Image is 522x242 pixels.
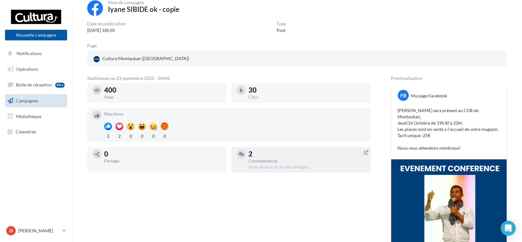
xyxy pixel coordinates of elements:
div: Commentaires [248,159,366,163]
p: [PERSON_NAME] [18,228,60,234]
a: Médiathèque [4,110,68,123]
div: Issus du post et de ses partages [248,164,366,170]
div: Réactions [104,112,366,116]
div: 0 [161,132,168,139]
span: Notifications [17,51,42,56]
div: Page [87,44,102,48]
span: JS [9,228,13,234]
span: Boîte de réception [16,82,52,87]
div: Cultura Montauban ([GEOGRAPHIC_DATA]) [92,54,190,64]
a: JS [PERSON_NAME] [5,225,67,237]
span: Calendrier [16,129,37,134]
div: 30 [248,87,366,94]
span: Médiathèque [16,113,41,119]
span: Opérations [16,66,38,72]
a: Cultura Montauban ([GEOGRAPHIC_DATA]) [92,54,229,64]
div: 0 [138,132,146,139]
a: Opérations [4,63,68,76]
div: [DATE] 18h10 [87,27,125,33]
div: 400 [104,87,221,94]
div: Clics [248,95,366,99]
div: 2 [115,132,123,139]
div: 2 [104,132,112,139]
div: 0 [149,132,157,139]
div: Vues [104,95,221,99]
button: Nouvelle campagne [5,30,67,40]
div: 99+ [55,83,65,88]
div: Partage [104,159,221,163]
div: 0 [127,132,135,139]
div: Prévisualisation [391,76,507,80]
div: Open Intercom Messenger [501,221,516,236]
div: 2 [248,151,366,157]
div: Post [277,27,286,33]
span: Campagnes [16,98,38,103]
a: Campagnes [4,94,68,107]
div: Statistiques au 23 septembre 2025 - 16h42 [87,76,371,80]
div: Iyane SIBIDE ok - copie [108,6,179,13]
div: FB [398,90,409,101]
p: [PERSON_NAME] sera présent au CGR de Montauban, Jeudi16 Octobre de 19h30 à 22H. Les places sont e... [397,107,500,151]
div: 0 [104,151,221,157]
div: Nom de campagne [108,0,179,5]
div: Ma page Facebook [411,93,447,99]
button: Notifications [4,47,66,60]
div: Type [277,22,286,26]
div: Date de publication [87,22,125,26]
a: Boîte de réception99+ [4,78,68,91]
a: Calendrier [4,125,68,138]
